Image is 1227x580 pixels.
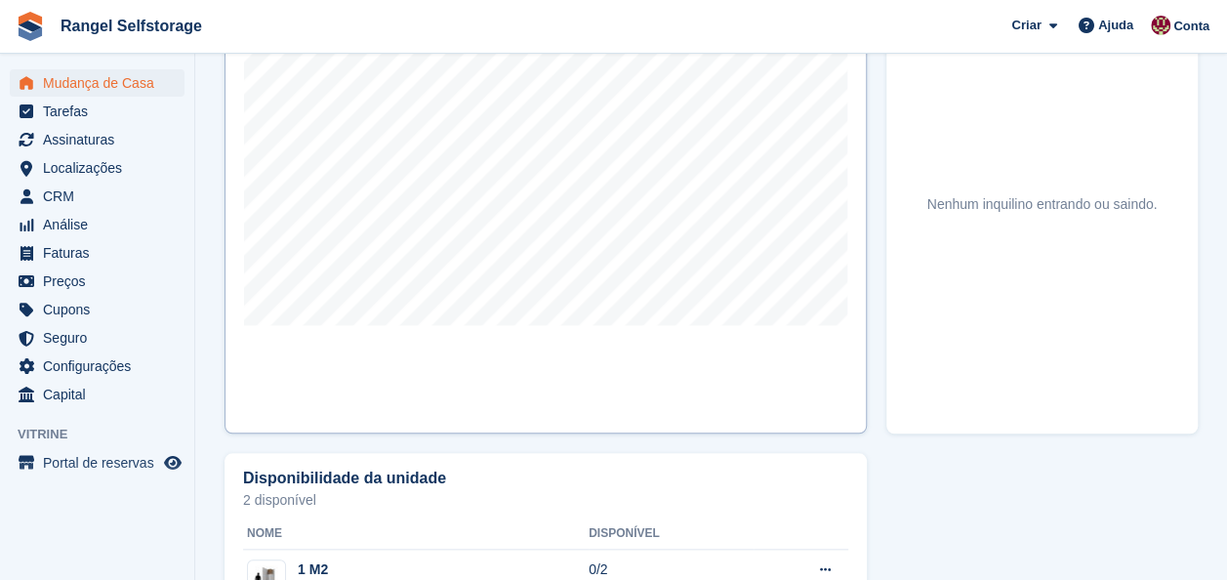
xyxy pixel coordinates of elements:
[43,324,160,352] span: Seguro
[10,183,184,210] a: menu
[43,183,160,210] span: CRM
[10,381,184,408] a: menu
[53,10,210,42] a: Rangel Selfstorage
[10,239,184,267] a: menu
[161,451,184,475] a: Loja de pré-visualização
[1011,16,1041,35] span: Criar
[43,211,160,238] span: Análise
[43,239,160,267] span: Faturas
[243,493,848,507] p: 2 disponível
[10,324,184,352] a: menu
[43,98,160,125] span: Tarefas
[43,268,160,295] span: Preços
[43,296,160,323] span: Cupons
[298,559,392,580] div: 1 M2
[1098,16,1133,35] span: Ajuda
[10,449,184,476] a: menu
[10,98,184,125] a: menu
[16,12,45,41] img: stora-icon-8386f47178a22dfd0bd8f6a31ec36ba5ce8667c1dd55bd0f319d3a0aa187defe.svg
[43,126,160,153] span: Assinaturas
[1151,16,1170,35] img: Diana Moreira
[43,154,160,182] span: Localizações
[43,352,160,380] span: Configurações
[43,69,160,97] span: Mudança de Casa
[43,381,160,408] span: Capital
[10,296,184,323] a: menu
[18,425,194,444] span: Vitrine
[10,352,184,380] a: menu
[10,268,184,295] a: menu
[1173,17,1209,36] span: Conta
[243,470,446,487] h2: Disponibilidade da unidade
[10,126,184,153] a: menu
[589,518,754,550] th: Disponível
[10,69,184,97] a: menu
[927,194,1158,215] div: Nenhum inquilino entrando ou saindo.
[43,449,160,476] span: Portal de reservas
[10,154,184,182] a: menu
[10,211,184,238] a: menu
[243,518,589,550] th: Nome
